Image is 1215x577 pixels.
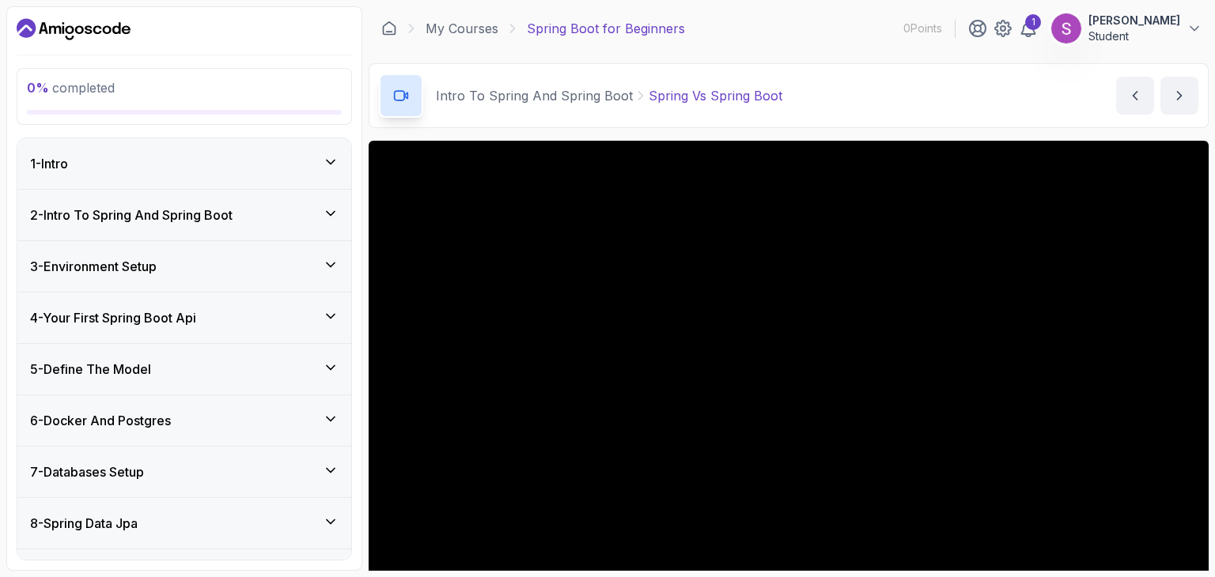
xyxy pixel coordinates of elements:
h3: 1 - Intro [30,154,68,173]
a: Dashboard [381,21,397,36]
p: Spring Vs Spring Boot [649,86,782,105]
h3: 2 - Intro To Spring And Spring Boot [30,206,233,224]
a: Dashboard [17,17,131,42]
a: 1 [1019,19,1038,38]
p: [PERSON_NAME] [1088,13,1180,28]
button: 8-Spring Data Jpa [17,498,351,549]
button: 3-Environment Setup [17,241,351,292]
button: 7-Databases Setup [17,447,351,497]
button: 6-Docker And Postgres [17,395,351,446]
p: Intro To Spring And Spring Boot [436,86,633,105]
h3: 8 - Spring Data Jpa [30,514,138,533]
button: previous content [1116,77,1154,115]
h3: 7 - Databases Setup [30,462,144,481]
span: completed [27,80,115,96]
button: 4-Your First Spring Boot Api [17,292,351,343]
button: 1-Intro [17,138,351,189]
h3: 3 - Environment Setup [30,257,157,276]
p: Student [1088,28,1180,44]
span: 0 % [27,80,49,96]
p: Spring Boot for Beginners [527,19,685,38]
h3: 4 - Your First Spring Boot Api [30,308,196,327]
img: user profile image [1051,13,1081,43]
p: 0 Points [903,21,942,36]
h3: 5 - Define The Model [30,360,151,379]
button: 5-Define The Model [17,344,351,394]
button: 2-Intro To Spring And Spring Boot [17,190,351,240]
div: 1 [1025,14,1041,30]
a: My Courses [426,19,498,38]
iframe: chat widget [1117,478,1215,553]
button: next content [1160,77,1198,115]
h3: 6 - Docker And Postgres [30,411,171,430]
button: user profile image[PERSON_NAME]Student [1050,13,1202,44]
